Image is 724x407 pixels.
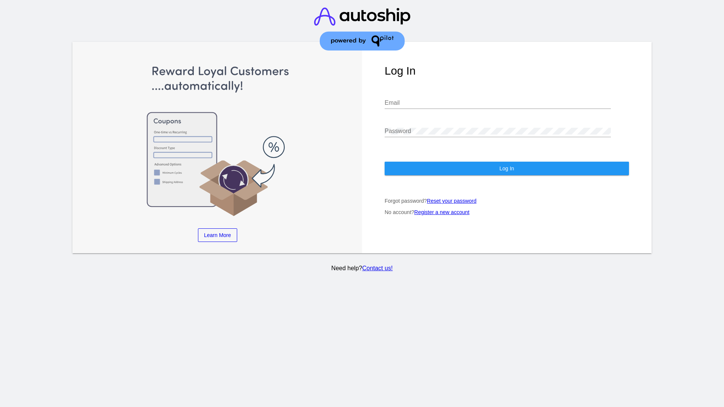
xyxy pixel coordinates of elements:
[95,64,340,217] img: Apply Coupons Automatically to Scheduled Orders with QPilot
[198,228,237,242] a: Learn More
[385,198,629,204] p: Forgot password?
[385,209,629,215] p: No account?
[499,165,514,171] span: Log In
[71,265,653,272] p: Need help?
[414,209,469,215] a: Register a new account
[385,64,629,77] h1: Log In
[385,99,611,106] input: Email
[427,198,477,204] a: Reset your password
[385,162,629,175] button: Log In
[204,232,231,238] span: Learn More
[362,265,393,271] a: Contact us!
